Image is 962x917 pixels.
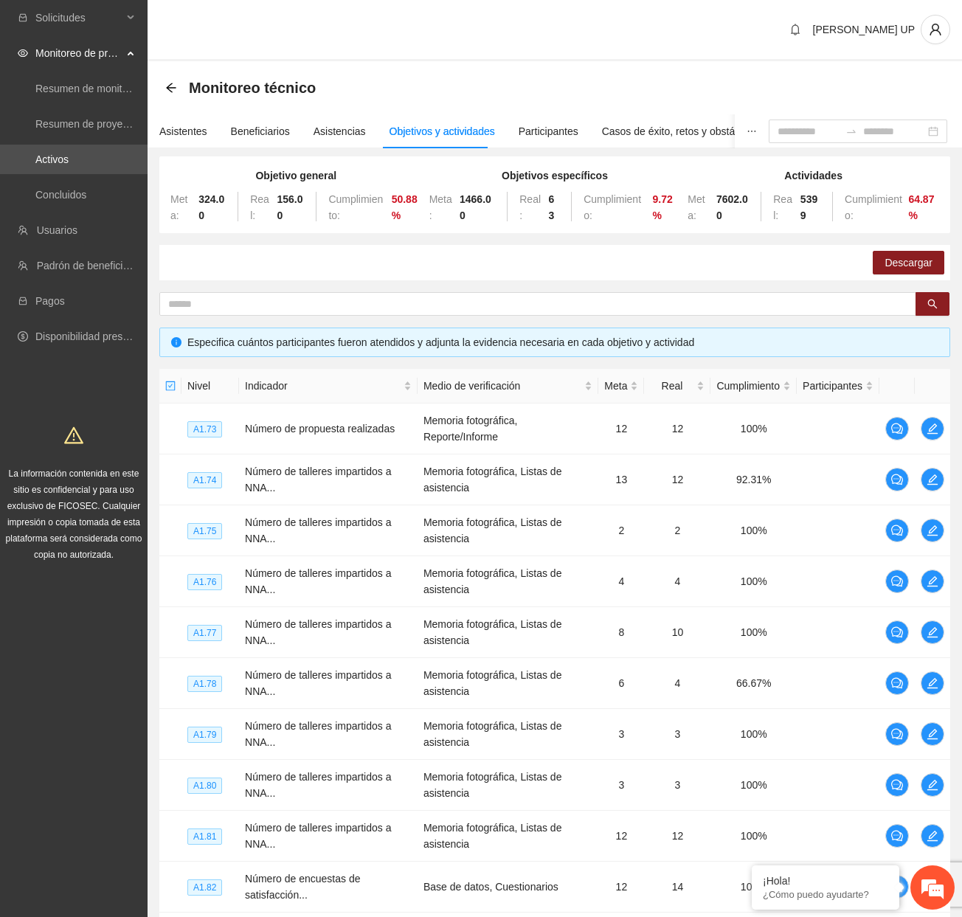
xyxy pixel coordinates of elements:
[187,778,222,794] span: A1.80
[710,709,797,760] td: 100%
[710,454,797,505] td: 92.31%
[598,607,644,658] td: 8
[797,862,879,913] td: 0
[921,626,944,638] span: edit
[813,24,915,35] span: [PERSON_NAME] UP
[845,125,857,137] span: to
[598,404,644,454] td: 12
[37,224,77,236] a: Usuarios
[652,193,672,221] strong: 9.72 %
[187,879,222,896] span: A1.82
[314,123,366,139] div: Asistencias
[423,378,581,394] span: Medio de verificación
[187,574,222,590] span: A1.76
[165,82,177,94] span: arrow-left
[245,822,391,850] span: Número de talleres impartidos a NNA...
[716,193,748,221] strong: 7602.00
[644,760,710,811] td: 3
[716,378,780,394] span: Cumplimiento
[255,170,336,181] strong: Objetivo general
[921,474,944,485] span: edit
[250,193,269,221] span: Real:
[598,709,644,760] td: 3
[502,170,608,181] strong: Objetivos específicos
[710,607,797,658] td: 100%
[921,519,944,542] button: edit
[418,505,598,556] td: Memoria fotográfica, Listas de asistencia
[644,709,710,760] td: 3
[885,722,909,746] button: comment
[845,193,902,221] span: Cumplimiento:
[644,454,710,505] td: 12
[187,472,222,488] span: A1.74
[763,875,888,887] div: ¡Hola!
[231,123,290,139] div: Beneficiarios
[921,824,944,848] button: edit
[921,728,944,740] span: edit
[921,417,944,440] button: edit
[747,126,757,136] span: ellipsis
[784,24,806,35] span: bell
[390,123,495,139] div: Objetivos y actividades
[35,153,69,165] a: Activos
[873,251,944,274] button: Descargar
[187,828,222,845] span: A1.81
[602,123,759,139] div: Casos de éxito, retos y obstáculos
[245,720,391,748] span: Número de talleres impartidos a NNA...
[650,378,693,394] span: Real
[644,658,710,709] td: 4
[885,570,909,593] button: comment
[187,421,222,437] span: A1.73
[418,658,598,709] td: Memoria fotográfica, Listas de asistencia
[773,193,792,221] span: Real:
[35,189,86,201] a: Concluidos
[885,468,909,491] button: comment
[187,676,222,692] span: A1.78
[418,607,598,658] td: Memoria fotográfica, Listas de asistencia
[418,369,598,404] th: Medio de verificación
[418,454,598,505] td: Memoria fotográfica, Listas de asistencia
[392,193,418,221] strong: 50.88 %
[35,83,143,94] a: Resumen de monitoreo
[598,760,644,811] td: 3
[418,556,598,607] td: Memoria fotográfica, Listas de asistencia
[37,260,145,271] a: Padrón de beneficiarios
[710,404,797,454] td: 100%
[644,862,710,913] td: 14
[165,82,177,94] div: Back
[885,671,909,695] button: comment
[198,193,224,221] strong: 324.00
[35,295,65,307] a: Pagos
[165,381,176,391] span: check-square
[548,193,554,221] strong: 63
[245,669,391,697] span: Número de talleres impartidos a NNA...
[18,13,28,23] span: inbox
[885,773,909,797] button: comment
[763,889,888,900] p: ¿Cómo puedo ayudarte?
[598,862,644,913] td: 12
[181,369,239,404] th: Nivel
[710,760,797,811] td: 100%
[710,862,797,913] td: 100%
[688,193,705,221] span: Meta:
[245,771,391,799] span: Número de talleres impartidos a NNA...
[187,523,222,539] span: A1.75
[845,125,857,137] span: swap-right
[418,811,598,862] td: Memoria fotográfica, Listas de asistencia
[418,709,598,760] td: Memoria fotográfica, Listas de asistencia
[598,556,644,607] td: 4
[735,114,769,148] button: ellipsis
[921,570,944,593] button: edit
[710,369,797,404] th: Cumplimiento
[921,722,944,746] button: edit
[885,824,909,848] button: comment
[239,369,418,404] th: Indicador
[245,618,391,646] span: Número de talleres impartidos a NNA...
[921,779,944,791] span: edit
[277,193,302,221] strong: 156.00
[598,505,644,556] td: 2
[783,18,807,41] button: bell
[710,658,797,709] td: 66.67%
[710,556,797,607] td: 100%
[797,369,879,404] th: Participantes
